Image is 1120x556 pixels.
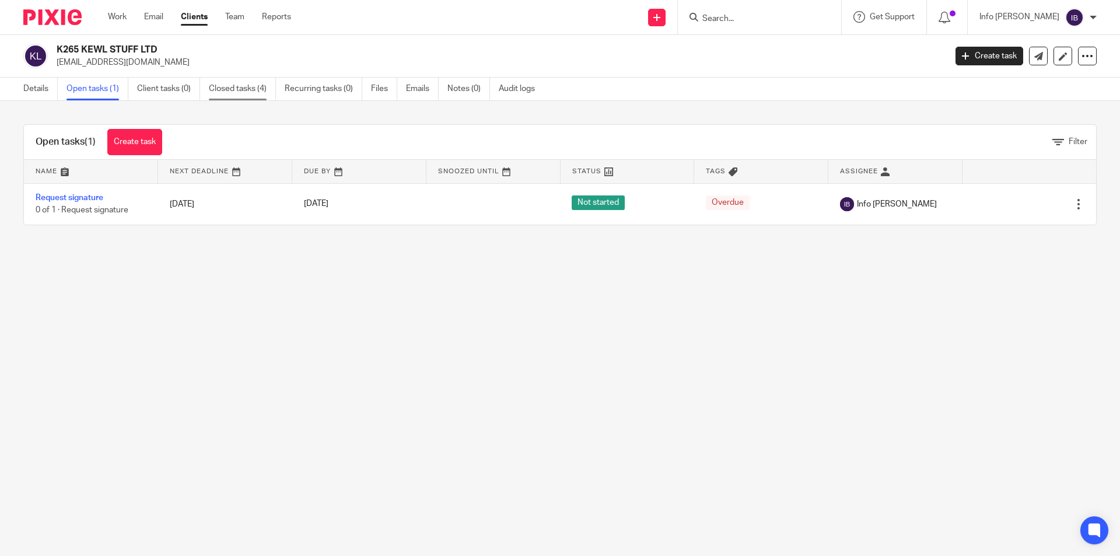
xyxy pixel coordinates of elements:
[23,9,82,25] img: Pixie
[57,57,938,68] p: [EMAIL_ADDRESS][DOMAIN_NAME]
[23,44,48,68] img: svg%3E
[701,14,806,25] input: Search
[706,168,726,174] span: Tags
[979,11,1059,23] p: Info [PERSON_NAME]
[36,194,103,202] a: Request signature
[137,78,200,100] a: Client tasks (0)
[23,78,58,100] a: Details
[572,168,601,174] span: Status
[36,206,128,214] span: 0 of 1 · Request signature
[85,137,96,146] span: (1)
[181,11,208,23] a: Clients
[706,195,750,210] span: Overdue
[158,183,292,225] td: [DATE]
[956,47,1023,65] a: Create task
[840,197,854,211] img: svg%3E
[438,168,499,174] span: Snoozed Until
[144,11,163,23] a: Email
[1065,8,1084,27] img: svg%3E
[1069,138,1087,146] span: Filter
[857,198,937,210] span: Info [PERSON_NAME]
[371,78,397,100] a: Files
[499,78,544,100] a: Audit logs
[57,44,762,56] h2: K265 KEWL STUFF LTD
[262,11,291,23] a: Reports
[36,136,96,148] h1: Open tasks
[66,78,128,100] a: Open tasks (1)
[447,78,490,100] a: Notes (0)
[304,200,328,208] span: [DATE]
[285,78,362,100] a: Recurring tasks (0)
[870,13,915,21] span: Get Support
[209,78,276,100] a: Closed tasks (4)
[107,129,162,155] a: Create task
[406,78,439,100] a: Emails
[572,195,625,210] span: Not started
[225,11,244,23] a: Team
[108,11,127,23] a: Work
